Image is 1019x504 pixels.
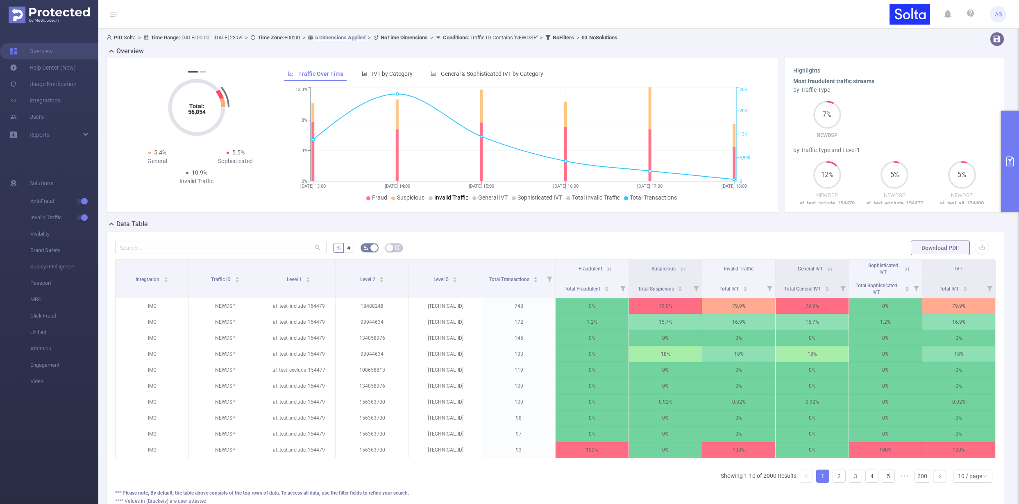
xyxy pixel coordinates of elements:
i: icon: user [107,35,114,40]
span: Total Suspicious [638,286,675,292]
tspan: [DATE] 13:00 [300,184,326,189]
i: icon: bar-chart [431,71,436,77]
p: 0% [776,426,849,442]
p: 0% [849,394,922,410]
span: Video [30,373,98,390]
li: Next 5 Pages [898,470,911,483]
div: General [118,157,197,166]
p: NEWDSP [189,394,262,410]
i: icon: right [937,474,942,479]
i: icon: caret-down [379,279,384,282]
p: [TECHNICAL_ID] [409,314,482,330]
span: General IVT [798,266,823,272]
p: 0% [922,362,995,378]
b: Most fraudulent traffic streams [793,78,874,84]
p: 18% [702,346,775,362]
p: NEWDSP [189,362,262,378]
p: 18% [776,346,849,362]
p: 100% [556,442,629,458]
p: NEWDSP [189,314,262,330]
p: [TECHNICAL_ID] [409,346,482,362]
p: 0% [629,442,702,458]
span: Sophisticated IVT [868,263,898,275]
div: Sort [963,285,968,290]
i: Filter menu [690,278,702,298]
tspan: 4% [302,148,307,154]
tspan: [DATE] 16:00 [553,184,579,189]
button: 1 [188,71,198,73]
span: > [428,34,436,41]
p: 0.92% [776,394,849,410]
div: Sort [825,285,830,290]
span: Anti-Fraud [30,193,98,209]
span: Solta [DATE] 00:00 - [DATE] 23:59 +00:00 [107,34,617,41]
tspan: [DATE] 14:00 [385,184,410,189]
p: 100% [702,442,775,458]
p: 0% [849,378,922,394]
h2: Data Table [116,219,148,229]
a: Integrations [10,92,61,109]
i: Filter menu [910,278,922,298]
p: af_test_include_154479 [262,314,335,330]
a: 4 [866,470,878,482]
p: NEWDSP [189,330,262,346]
tspan: 0 [740,179,742,184]
span: Total Sophisticated IVT [856,283,897,295]
span: Traffic Over Time [298,70,344,77]
p: 79.9% [776,298,849,314]
p: IMG [116,378,188,394]
span: 7% [813,111,841,118]
span: > [243,34,250,41]
button: Download PDF [911,241,970,255]
i: icon: down [983,474,987,479]
p: IMG [116,346,188,362]
p: 0% [849,330,922,346]
span: Brand Safety [30,242,98,259]
span: Visibility [30,226,98,242]
p: 0% [629,426,702,442]
span: Attention [30,341,98,357]
i: icon: caret-up [379,276,384,278]
p: 97 [482,426,555,442]
p: 0% [922,410,995,426]
p: NEWDSP [189,442,262,458]
p: 0.92% [629,394,702,410]
span: Solutions [30,175,53,191]
a: Reports [30,127,50,143]
span: 5% [881,172,908,178]
p: 0% [776,442,849,458]
p: 156363700 [336,410,409,426]
span: Level 2 [360,277,377,282]
span: Sophisticated IVT [517,194,562,201]
p: 0% [922,378,995,394]
a: Help Center (New) [10,59,76,76]
i: icon: caret-down [533,279,538,282]
tspan: 26K [740,87,747,93]
tspan: Total: [189,103,204,109]
p: NEWDSP [793,191,861,200]
p: 93 [482,442,555,458]
p: 0% [776,330,849,346]
i: icon: line-chart [288,71,294,77]
p: 0% [556,410,629,426]
a: 3 [849,470,862,482]
a: 200 [915,470,930,482]
li: 2 [833,470,846,483]
p: 109 [482,378,555,394]
span: Level 1 [287,277,303,282]
i: icon: caret-up [533,276,538,278]
p: 145 [482,330,555,346]
p: af_test_include_154479 [262,346,335,362]
p: NEWDSP [861,191,928,200]
p: 0% [556,330,629,346]
p: IMG [116,426,188,442]
span: Integration [136,277,161,282]
p: 16.9% [922,314,995,330]
i: Filter menu [617,278,629,298]
p: 0% [556,362,629,378]
p: 156363700 [336,442,409,458]
p: NEWDSP [189,346,262,362]
tspan: 8% [302,118,307,123]
i: icon: caret-up [306,276,311,278]
p: 0% [702,362,775,378]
